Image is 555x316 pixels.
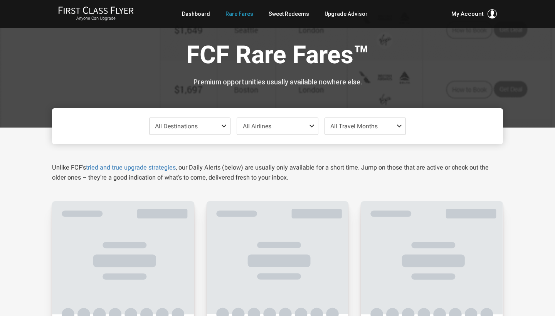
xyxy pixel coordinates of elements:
a: Dashboard [182,7,210,21]
small: Anyone Can Upgrade [58,16,134,21]
a: Sweet Redeems [269,7,309,21]
p: Unlike FCF’s , our Daily Alerts (below) are usually only available for a short time. Jump on thos... [52,163,503,183]
a: tried and true upgrade strategies [86,164,176,171]
h1: FCF Rare Fares™ [58,42,497,71]
img: First Class Flyer [58,6,134,14]
a: First Class FlyerAnyone Can Upgrade [58,6,134,22]
span: All Travel Months [330,123,378,130]
button: My Account [451,9,497,18]
h3: Premium opportunities usually available nowhere else. [58,78,497,86]
span: All Airlines [243,123,271,130]
span: All Destinations [155,123,198,130]
a: Upgrade Advisor [325,7,368,21]
a: Rare Fares [225,7,253,21]
span: My Account [451,9,484,18]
